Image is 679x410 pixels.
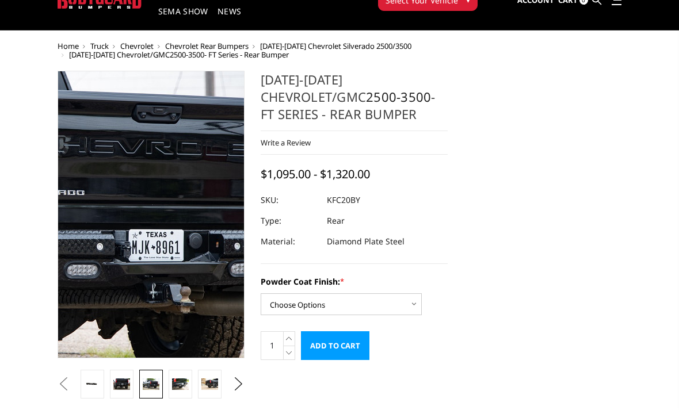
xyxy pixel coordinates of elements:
a: 2500-3500 [366,88,431,105]
img: 2020-2025 Chevrolet/GMC 2500-3500 - FT Series - Rear Bumper [172,378,189,389]
a: Chevrolet [120,41,154,51]
dt: Material: [261,231,318,252]
a: Truck [90,41,109,51]
dd: Diamond Plate Steel [327,231,405,252]
img: 2020-2025 Chevrolet/GMC 2500-3500 - FT Series - Rear Bumper [143,378,159,389]
dd: KFC20BY [327,190,360,210]
a: Chevrolet Rear Bumpers [165,41,249,51]
a: Home [58,41,79,51]
a: News [218,7,241,30]
h1: [DATE]-[DATE] Chevrolet/GMC - FT Series - Rear Bumper [261,71,448,131]
a: SEMA Show [158,7,208,30]
input: Add to Cart [301,331,369,360]
span: [DATE]-[DATE] Chevrolet/GMC - FT Series - Rear Bumper [69,49,289,60]
img: 2020-2025 Chevrolet/GMC 2500-3500 - FT Series - Rear Bumper [113,378,130,389]
button: Next [230,375,247,393]
label: Powder Coat Finish: [261,275,448,288]
iframe: Chat Widget [621,355,679,410]
button: Previous [55,375,72,393]
a: 2500-3500 [170,49,204,60]
a: [DATE]-[DATE] Chevrolet Silverado 2500/3500 [260,41,411,51]
dt: SKU: [261,190,318,210]
dd: Rear [327,210,345,231]
img: 2020-2025 Chevrolet/GMC 2500-3500 - FT Series - Rear Bumper [201,378,218,389]
dt: Type: [261,210,318,231]
a: Write a Review [261,137,311,148]
span: $1,095.00 - $1,320.00 [261,166,370,182]
a: 2020-2025 Chevrolet/GMC 2500-3500 - FT Series - Rear Bumper [58,71,245,358]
